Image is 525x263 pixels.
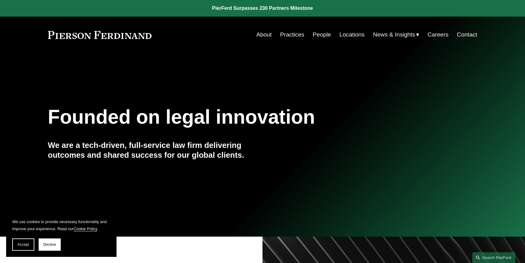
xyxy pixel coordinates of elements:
[373,29,415,40] span: News & Insights
[39,238,61,251] button: Decline
[256,29,272,41] a: About
[373,29,419,41] a: folder dropdown
[74,226,97,231] a: Cookie Policy
[48,106,406,128] h1: Founded on legal innovation
[48,140,262,160] h4: We are a tech-driven, full-service law firm delivering outcomes and shared success for our global...
[17,242,29,247] span: Accept
[339,29,365,41] a: Locations
[457,29,477,41] a: Contact
[6,212,117,257] section: Cookie banner
[43,242,56,247] span: Decline
[12,218,110,232] p: We use cookies to provide necessary functionality and improve your experience. Read our .
[280,29,304,41] a: Practices
[427,29,448,41] a: Careers
[313,29,331,41] a: People
[472,252,515,263] a: Search this site
[12,238,34,251] button: Accept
